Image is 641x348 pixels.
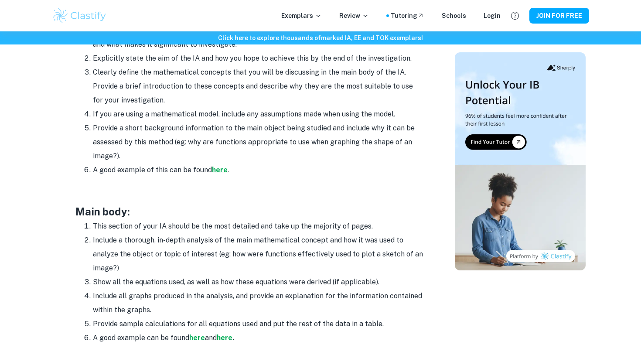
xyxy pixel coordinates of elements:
h6: Click here to explore thousands of marked IA, EE and TOK exemplars ! [2,33,639,43]
li: Clearly define the mathematical concepts that you will be discussing in the main body of the IA. ... [93,65,424,107]
h3: Main body: [75,204,424,219]
strong: . [232,334,234,342]
a: here [212,166,228,174]
a: here [217,334,232,342]
li: Include a thorough, in-depth analysis of the main mathematical concept and how it was used to ana... [93,233,424,275]
li: If you are using a mathematical model, include any assumptions made when using the model. [93,107,424,121]
button: JOIN FOR FREE [529,8,589,24]
a: Tutoring [391,11,424,20]
li: Explicitly state the aim of the IA and how you hope to achieve this by the end of the investigation. [93,51,424,65]
p: Review [339,11,369,20]
li: Provide sample calculations for all equations used and put the rest of the data in a table. [93,317,424,331]
a: here [189,334,205,342]
p: Exemplars [281,11,322,20]
a: Login [484,11,501,20]
li: Provide a short background information to the main object being studied and include why it can be... [93,121,424,163]
li: This section of your IA should be the most detailed and take up the majority of pages. [93,219,424,233]
a: Schools [442,11,466,20]
li: A good example can be found and [93,331,424,345]
img: Clastify logo [52,7,107,24]
li: A good example of this can be found . [93,163,424,177]
li: Include all graphs produced in the analysis, and provide an explanation for the information conta... [93,289,424,317]
img: Thumbnail [455,52,586,270]
li: Show all the equations used, as well as how these equations were derived (if applicable). [93,275,424,289]
button: Help and Feedback [508,8,522,23]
